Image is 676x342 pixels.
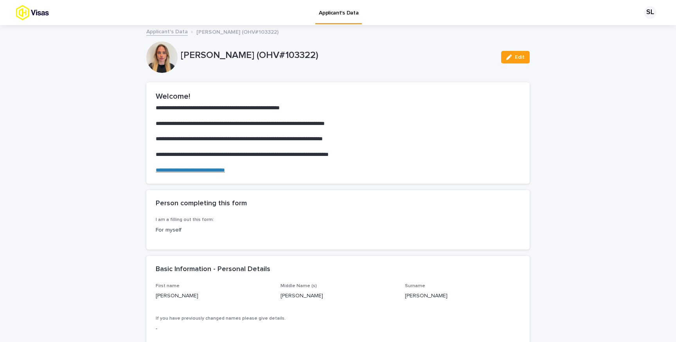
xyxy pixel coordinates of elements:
[280,292,396,300] p: [PERSON_NAME]
[156,92,520,101] h2: Welcome!
[405,284,425,288] span: Surname
[146,27,188,36] a: Applicant's Data
[181,50,495,61] p: [PERSON_NAME] (OHV#103322)
[156,226,271,234] p: For myself
[16,5,77,20] img: tx8HrbJQv2PFQx4TXEq5
[501,51,530,63] button: Edit
[156,265,270,274] h2: Basic Information - Personal Details
[280,284,317,288] span: Middle Name (s)
[156,292,271,300] p: [PERSON_NAME]
[196,27,279,36] p: [PERSON_NAME] (OHV#103322)
[156,325,520,333] p: -
[405,292,520,300] p: [PERSON_NAME]
[156,217,214,222] span: I am a filling out this form:
[644,6,656,19] div: SL
[156,284,180,288] span: First name
[156,316,286,321] span: If you have previously changed names please give details.
[515,54,525,60] span: Edit
[156,199,247,208] h2: Person completing this form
